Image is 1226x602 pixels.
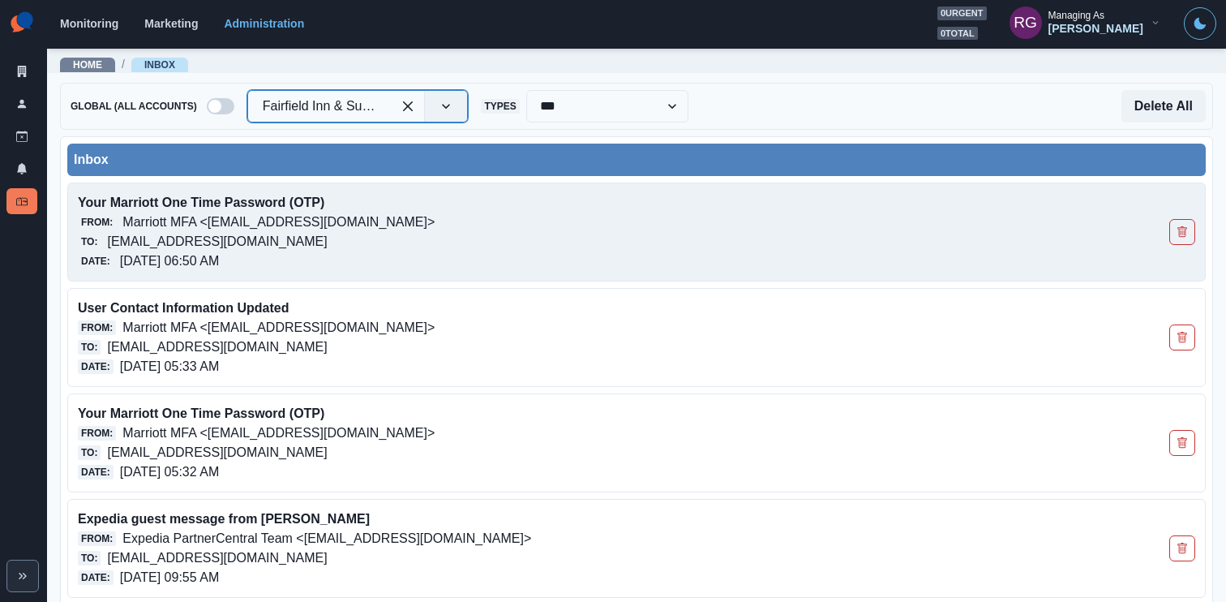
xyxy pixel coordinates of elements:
[6,123,37,149] a: Draft Posts
[224,17,304,30] a: Administration
[78,570,114,585] span: Date:
[78,426,116,441] span: From:
[67,99,200,114] span: Global (All Accounts)
[78,193,971,213] p: Your Marriott One Time Password (OTP)
[78,359,114,374] span: Date:
[73,59,102,71] a: Home
[1014,3,1037,42] div: Russel Gabiosa
[144,59,175,71] a: Inbox
[78,551,101,565] span: To:
[122,213,435,232] p: Marriott MFA <[EMAIL_ADDRESS][DOMAIN_NAME]>
[937,6,987,20] span: 0 urgent
[1169,325,1195,350] button: Delete Email
[395,93,421,119] div: Clear selected options
[74,150,1199,170] div: Inbox
[144,17,198,30] a: Marketing
[107,338,327,357] p: [EMAIL_ADDRESS][DOMAIN_NAME]
[6,91,37,117] a: Users
[6,58,37,84] a: Clients
[937,27,978,41] span: 0 total
[78,340,101,355] span: To:
[1169,219,1195,245] button: Delete Email
[1169,535,1195,561] button: Delete Email
[120,357,219,376] p: [DATE] 05:33 AM
[78,299,971,318] p: User Contact Information Updated
[78,215,116,230] span: From:
[122,318,435,338] p: Marriott MFA <[EMAIL_ADDRESS][DOMAIN_NAME]>
[78,234,101,249] span: To:
[78,445,101,460] span: To:
[1048,10,1104,21] div: Managing As
[78,465,114,479] span: Date:
[78,320,116,335] span: From:
[120,462,219,482] p: [DATE] 05:32 AM
[60,56,188,73] nav: breadcrumb
[107,443,327,462] p: [EMAIL_ADDRESS][DOMAIN_NAME]
[107,548,327,568] p: [EMAIL_ADDRESS][DOMAIN_NAME]
[122,56,125,73] span: /
[122,529,531,548] p: Expedia PartnerCentral Team <[EMAIL_ADDRESS][DOMAIN_NAME]>
[120,252,219,271] p: [DATE] 06:50 AM
[1169,430,1195,456] button: Delete Email
[60,17,118,30] a: Monitoring
[1121,90,1206,123] button: Delete All
[1048,22,1143,36] div: [PERSON_NAME]
[78,254,114,269] span: Date:
[1184,7,1216,40] button: Toggle Mode
[997,6,1174,39] button: Managing As[PERSON_NAME]
[78,531,116,546] span: From:
[481,99,519,114] span: Types
[120,568,219,587] p: [DATE] 09:55 AM
[78,404,971,424] p: Your Marriott One Time Password (OTP)
[6,560,39,592] button: Expand
[6,188,37,214] a: Inbox
[6,156,37,182] a: Notifications
[78,510,971,529] p: Expedia guest message from [PERSON_NAME]
[122,424,435,443] p: Marriott MFA <[EMAIL_ADDRESS][DOMAIN_NAME]>
[107,232,327,252] p: [EMAIL_ADDRESS][DOMAIN_NAME]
